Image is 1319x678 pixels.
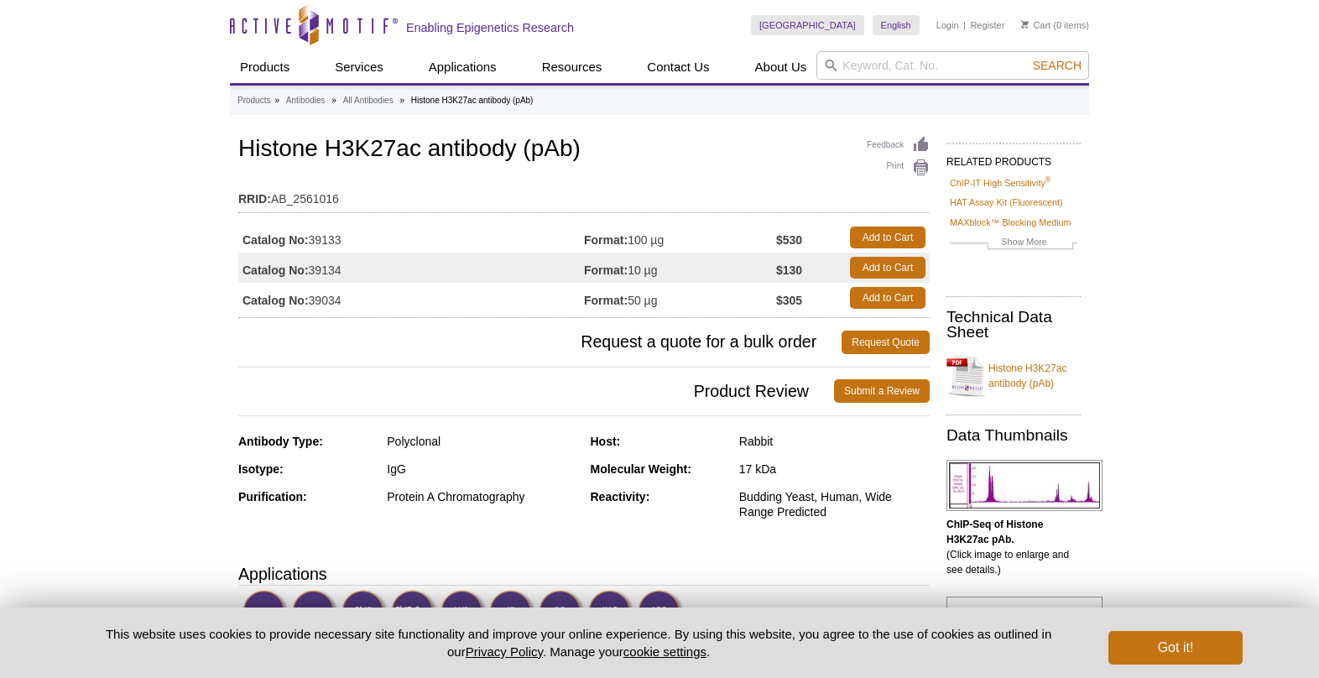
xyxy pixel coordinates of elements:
b: ChIP-Seq of Histone H3K27ac pAb. [946,519,1043,545]
img: ChIP-Seq Validated [391,590,437,636]
strong: Format: [584,263,628,278]
a: HAT Assay Kit (Fluorescent) [950,195,1063,210]
img: ChIP Validated [341,590,388,636]
strong: Antibody Type: [238,435,323,448]
li: » [274,96,279,105]
div: Rabbit [739,434,930,449]
h2: RELATED PRODUCTS [946,143,1081,173]
h1: Histone H3K27ac antibody (pAb) [238,136,930,164]
a: Register [970,19,1004,31]
strong: $305 [776,293,802,308]
h2: Data Thumbnails [946,428,1081,443]
a: Contact Us [637,51,719,83]
h3: Applications [238,561,930,587]
div: Protein A Chromatography [387,489,577,504]
img: Immunohistochemistry Validated [588,590,634,636]
strong: $530 [776,232,802,248]
td: 39034 [238,283,584,313]
strong: Purification: [238,490,307,503]
div: 17 kDa [739,462,930,477]
strong: Reactivity: [591,490,650,503]
img: Western Blot Validated [441,590,487,636]
img: Dot Blot Validated [539,590,585,636]
a: English [873,15,920,35]
span: Product Review [238,379,834,403]
a: Privacy Policy [466,644,543,659]
button: cookie settings [623,644,706,659]
li: | [963,15,966,35]
h2: Enabling Epigenetics Research [406,20,574,35]
td: AB_2561016 [238,181,930,208]
td: 39133 [238,222,584,253]
div: Budding Yeast, Human, Wide Range Predicted [739,489,930,519]
img: CUT&Tag Validated [292,590,338,636]
a: Histone H3K27ac antibody (pAb) [946,351,1081,401]
input: Keyword, Cat. No. [816,51,1089,80]
img: Your Cart [1021,20,1029,29]
a: About Us [745,51,817,83]
a: Antibodies [286,93,326,108]
strong: Molecular Weight: [591,462,691,476]
strong: Catalog No: [242,263,309,278]
a: Cart [1021,19,1051,31]
strong: $130 [776,263,802,278]
div: IgG [387,462,577,477]
strong: Isotype: [238,462,284,476]
span: Search [1033,59,1082,72]
a: All Antibodies [343,93,394,108]
a: Show More [950,234,1077,253]
button: Search [1028,58,1087,73]
p: This website uses cookies to provide necessary site functionality and improve your online experie... [76,625,1081,660]
strong: Format: [584,232,628,248]
a: Add to Cart [850,287,925,309]
strong: Format: [584,293,628,308]
sup: ® [1045,175,1051,184]
span: Request a quote for a bulk order [238,331,842,354]
img: Histone H3K27ac antibody (pAb) tested by ChIP-Seq. [946,460,1103,511]
a: Products [237,93,270,108]
strong: Host: [591,435,621,448]
img: Immunocytochemistry Validated [638,590,684,636]
a: MAXblock™ Blocking Medium [950,215,1071,230]
td: 50 µg [584,283,776,313]
a: Applications [419,51,507,83]
strong: Catalog No: [242,293,309,308]
a: Add to Cart [850,257,925,279]
a: Feedback [867,136,930,154]
a: Print [867,159,930,177]
td: 39134 [238,253,584,283]
li: Histone H3K27ac antibody (pAb) [411,96,534,105]
td: 100 µg [584,222,776,253]
li: » [331,96,336,105]
a: Services [325,51,394,83]
a: Add to Cart [850,227,925,248]
li: (0 items) [1021,15,1089,35]
p: (Click image to enlarge and see details.) [946,517,1081,577]
a: Products [230,51,300,83]
div: Polyclonal [387,434,577,449]
button: Got it! [1108,631,1243,665]
img: Immunofluorescence Validated [489,590,535,636]
a: ChIP-IT High Sensitivity® [950,175,1051,190]
img: CUT&RUN Validated [242,590,289,636]
a: Request Quote [842,331,930,354]
strong: Catalog No: [242,232,309,248]
a: [GEOGRAPHIC_DATA] [751,15,864,35]
h2: Technical Data Sheet [946,310,1081,340]
strong: RRID: [238,191,271,206]
a: Submit a Review [834,379,930,403]
a: Resources [532,51,613,83]
a: Login [936,19,959,31]
li: » [399,96,404,105]
td: 10 µg [584,253,776,283]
